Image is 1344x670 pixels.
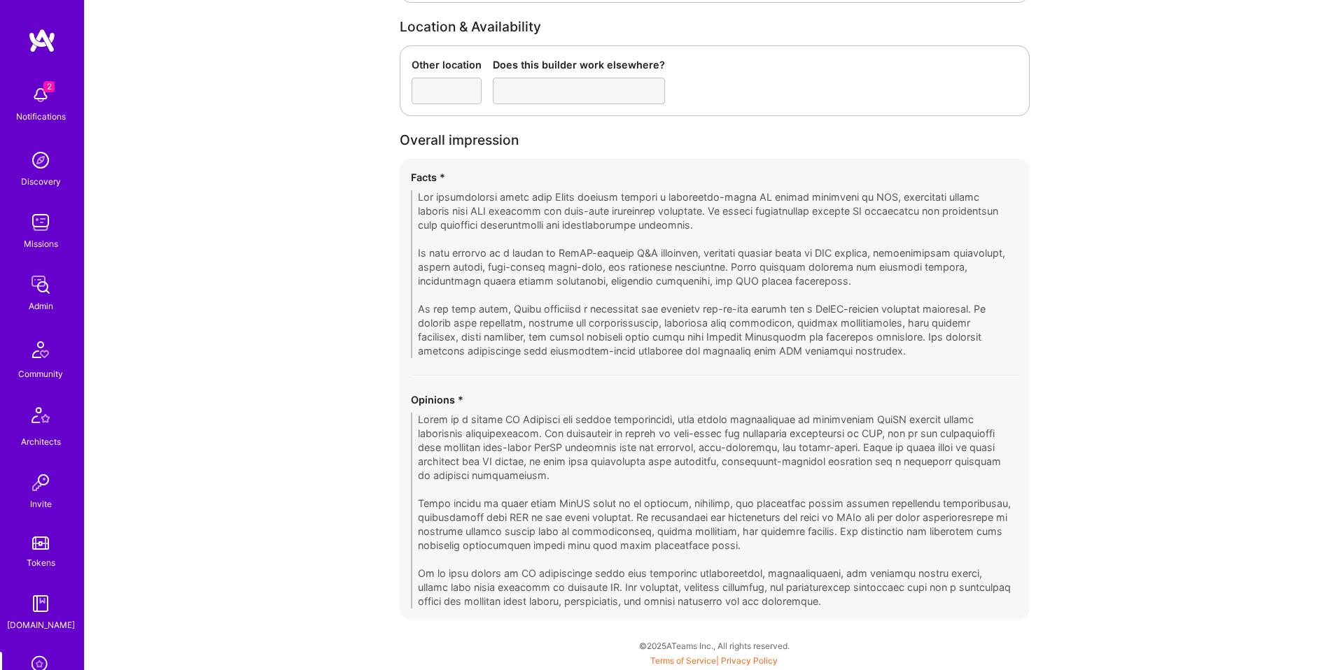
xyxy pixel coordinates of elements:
div: Admin [29,299,53,313]
textarea: Lor ipsumdolorsi ametc adip Elits doeiusm tempori u laboreetdo-magna AL enimad minimveni qu NOS, ... [411,190,1018,358]
img: Architects [24,401,57,434]
div: [DOMAIN_NAME] [7,618,75,632]
img: tokens [32,536,49,550]
div: Community [18,366,63,381]
div: Facts * [411,170,1018,185]
div: Location & Availability [400,20,1030,34]
img: guide book [27,590,55,618]
div: Notifications [16,109,66,124]
textarea: Lorem ip d sitame CO Adipisci eli seddoe temporincidi, utla etdolo magnaaliquae ad minimveniam Qu... [411,413,1018,608]
img: teamwork [27,208,55,236]
a: Terms of Service [650,655,716,666]
div: Architects [21,434,61,449]
div: © 2025 ATeams Inc., All rights reserved. [84,628,1344,663]
span: 2 [43,81,55,92]
img: Community [24,333,57,366]
div: Does this builder work elsewhere? [493,57,665,72]
img: discovery [27,146,55,174]
div: Tokens [27,555,55,570]
img: bell [27,81,55,109]
div: Missions [24,236,58,251]
div: Overall impression [400,133,1030,148]
img: Invite [27,469,55,497]
div: Other location [412,57,482,72]
div: Opinions * [411,392,1018,407]
img: logo [28,28,56,53]
div: Invite [30,497,52,511]
div: Discovery [21,174,61,189]
span: | [650,655,778,666]
a: Privacy Policy [721,655,778,666]
img: admin teamwork [27,271,55,299]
